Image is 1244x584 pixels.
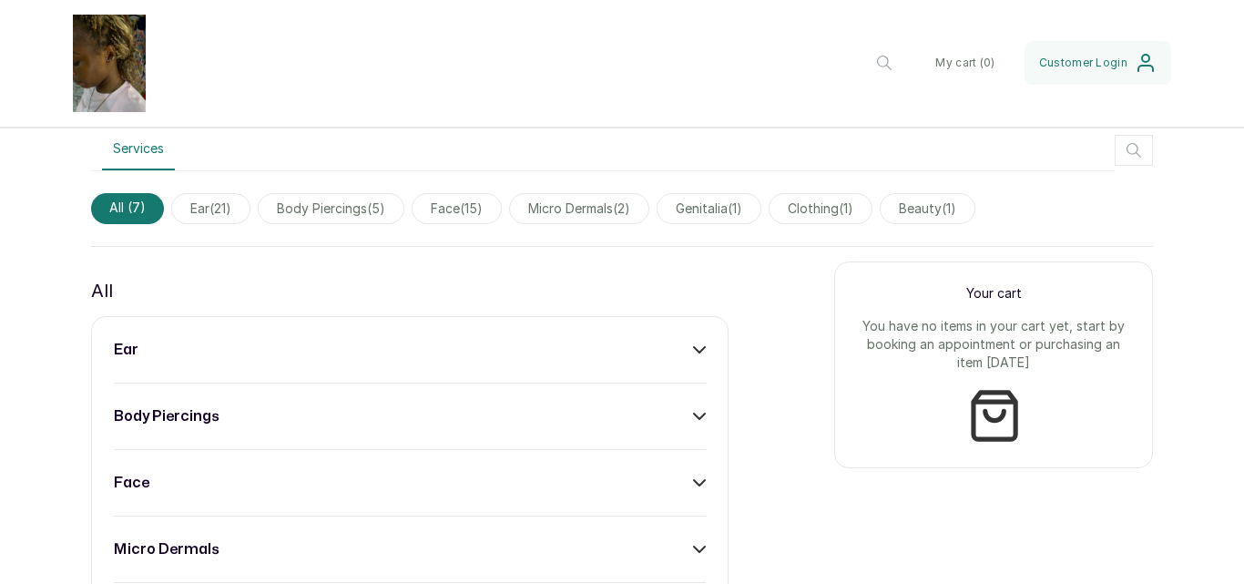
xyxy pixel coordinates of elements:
[73,15,146,112] img: business logo
[114,405,219,427] h3: body piercings
[857,317,1130,372] p: You have no items in your cart yet, start by booking an appointment or purchasing an item [DATE]
[1039,56,1127,70] span: Customer Login
[114,339,138,361] h3: ear
[114,472,149,494] h3: face
[1025,41,1171,85] button: Customer Login
[857,284,1130,302] p: Your cart
[91,276,113,305] p: All
[102,128,175,170] button: Services
[509,193,649,224] span: micro dermals(2)
[91,193,164,224] span: All (7)
[769,193,872,224] span: clothing(1)
[114,538,219,560] h3: micro dermals
[171,193,250,224] span: ear(21)
[412,193,502,224] span: face(15)
[921,41,1009,85] button: My cart (0)
[657,193,761,224] span: genitalia(1)
[880,193,975,224] span: beauty(1)
[258,193,404,224] span: body piercings(5)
